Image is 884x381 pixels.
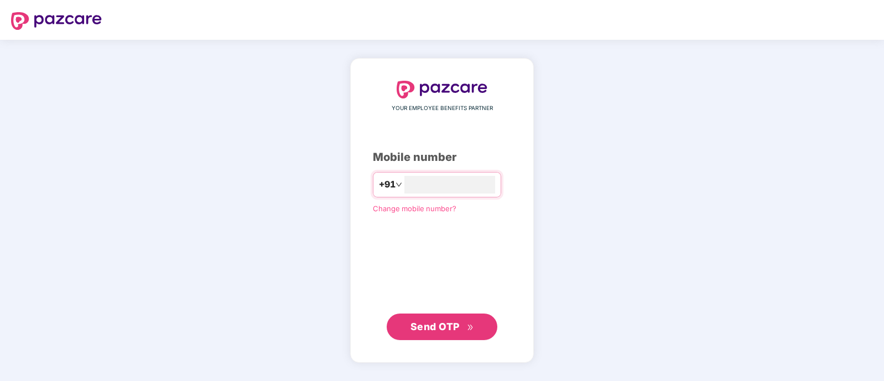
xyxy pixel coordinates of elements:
[379,178,396,191] span: +91
[373,204,456,213] a: Change mobile number?
[387,314,497,340] button: Send OTPdouble-right
[373,149,511,166] div: Mobile number
[392,104,493,113] span: YOUR EMPLOYEE BENEFITS PARTNER
[467,324,474,331] span: double-right
[410,321,460,332] span: Send OTP
[397,81,487,98] img: logo
[11,12,102,30] img: logo
[396,181,402,188] span: down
